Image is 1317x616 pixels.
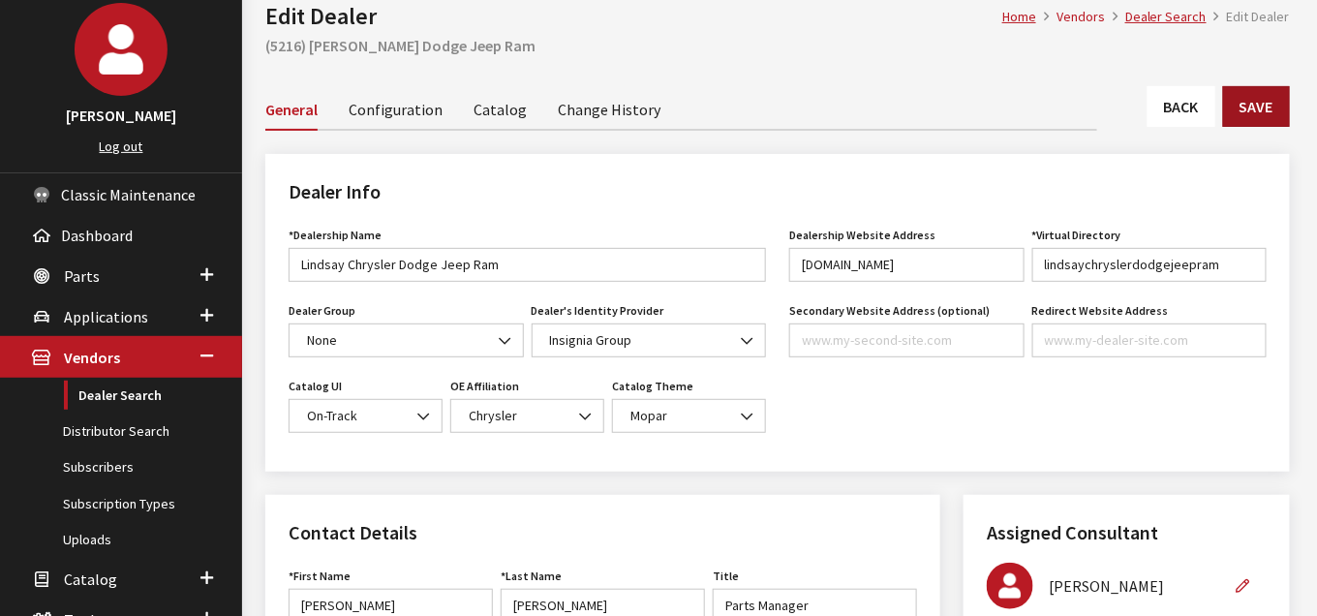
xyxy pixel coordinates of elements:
span: Chrysler [463,406,592,426]
h2: Assigned Consultant [987,518,1267,547]
label: Last Name [501,568,562,585]
input: www.my-second-site.com [789,323,1025,357]
li: Edit Dealer [1207,7,1290,27]
span: Classic Maintenance [61,185,196,204]
img: Brian Gulbrandson [75,3,168,96]
h2: Contact Details [289,518,917,547]
span: Catalog [64,570,117,589]
input: site-name [1032,248,1268,282]
label: Catalog UI [289,378,342,395]
button: Edit Assigned Consultant [1220,570,1267,603]
a: Back [1148,86,1215,127]
input: www.my-dealer-site.com [1032,323,1268,357]
span: Mopar [625,406,753,426]
label: OE Affiliation [450,378,519,395]
span: None [289,323,524,357]
span: Chrysler [450,399,604,433]
span: On-Track [301,406,430,426]
li: Vendors [1036,7,1105,27]
span: None [301,330,511,351]
span: Parts [64,266,100,286]
h3: [PERSON_NAME] [19,104,223,127]
span: Dashboard [61,226,133,245]
input: My Dealer [289,248,766,282]
button: Save [1223,86,1290,127]
span: Vendors [64,349,120,368]
label: *Virtual Directory [1032,227,1121,244]
span: Insignia Group [532,323,767,357]
img: Brian Gulbrandson [987,563,1033,609]
span: Mopar [612,399,766,433]
label: Title [713,568,739,585]
label: *Dealership Name [289,227,382,244]
h2: (5216) [PERSON_NAME] Dodge Jeep Ram [265,34,1290,57]
label: Redirect Website Address [1032,302,1169,320]
a: Configuration [349,88,443,129]
label: Dealership Website Address [789,227,935,244]
h2: Dealer Info [289,177,1267,206]
a: Catalog [474,88,527,129]
label: Dealer's Identity Provider [532,302,664,320]
a: Home [1002,8,1036,25]
span: On-Track [289,399,443,433]
a: Change History [558,88,660,129]
a: General [265,88,318,131]
span: Applications [64,307,148,326]
a: Log out [100,138,143,155]
input: www.my-dealer-site.com [789,248,1025,282]
span: Insignia Group [544,330,754,351]
label: Dealer Group [289,302,355,320]
a: Dealer Search [1125,8,1207,25]
div: [PERSON_NAME] [1049,574,1220,598]
label: Catalog Theme [612,378,693,395]
label: First Name [289,568,351,585]
label: Secondary Website Address (optional) [789,302,990,320]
